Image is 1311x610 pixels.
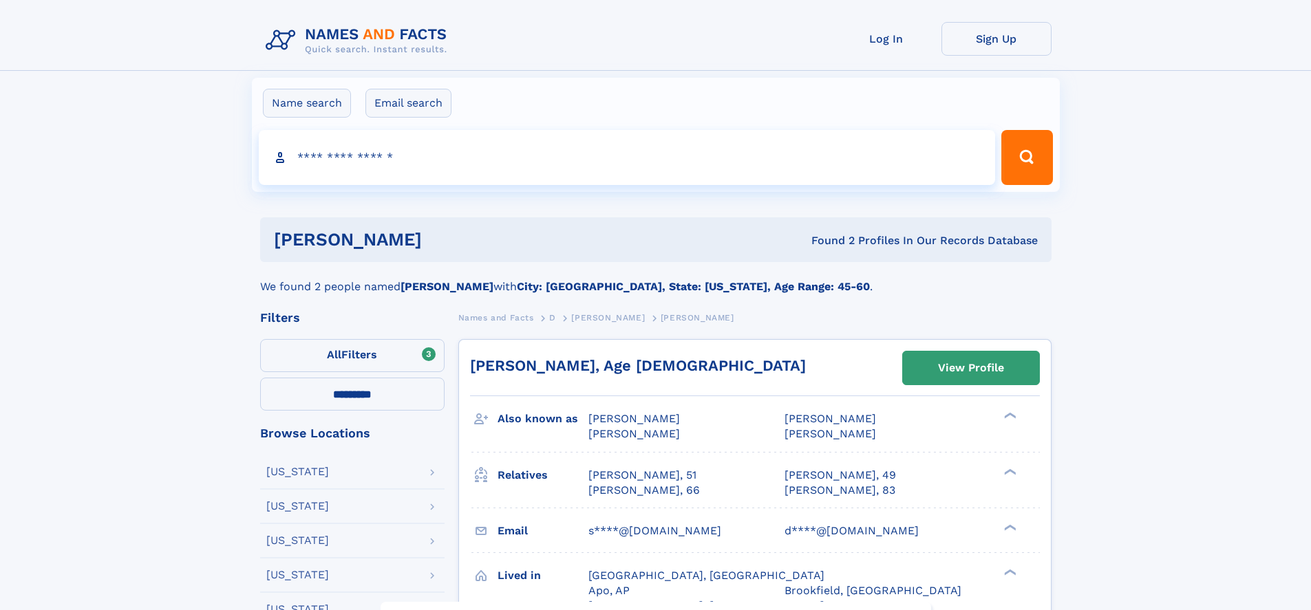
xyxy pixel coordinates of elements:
[785,412,876,425] span: [PERSON_NAME]
[263,89,351,118] label: Name search
[365,89,451,118] label: Email search
[1001,567,1017,576] div: ❯
[260,339,445,372] label: Filters
[588,412,680,425] span: [PERSON_NAME]
[266,466,329,477] div: [US_STATE]
[401,280,493,293] b: [PERSON_NAME]
[549,309,556,326] a: D
[661,313,734,323] span: [PERSON_NAME]
[588,584,630,597] span: Apo, AP
[498,407,588,431] h3: Also known as
[1001,130,1052,185] button: Search Button
[588,483,700,498] a: [PERSON_NAME], 66
[498,464,588,487] h3: Relatives
[470,357,806,374] a: [PERSON_NAME], Age [DEMOGRAPHIC_DATA]
[785,427,876,440] span: [PERSON_NAME]
[266,535,329,546] div: [US_STATE]
[517,280,870,293] b: City: [GEOGRAPHIC_DATA], State: [US_STATE], Age Range: 45-60
[1001,411,1017,420] div: ❯
[260,22,458,59] img: Logo Names and Facts
[274,231,617,248] h1: [PERSON_NAME]
[266,569,329,580] div: [US_STATE]
[498,519,588,543] h3: Email
[327,348,341,361] span: All
[588,427,680,440] span: [PERSON_NAME]
[588,468,696,483] a: [PERSON_NAME], 51
[260,312,445,324] div: Filters
[785,584,961,597] span: Brookfield, [GEOGRAPHIC_DATA]
[260,262,1052,295] div: We found 2 people named with .
[588,569,824,582] span: [GEOGRAPHIC_DATA], [GEOGRAPHIC_DATA]
[1001,523,1017,532] div: ❯
[785,483,895,498] a: [PERSON_NAME], 83
[458,309,534,326] a: Names and Facts
[785,468,896,483] a: [PERSON_NAME], 49
[549,313,556,323] span: D
[831,22,941,56] a: Log In
[571,313,645,323] span: [PERSON_NAME]
[498,564,588,587] h3: Lived in
[1001,467,1017,476] div: ❯
[941,22,1052,56] a: Sign Up
[617,233,1038,248] div: Found 2 Profiles In Our Records Database
[903,351,1039,384] a: View Profile
[571,309,645,326] a: [PERSON_NAME]
[259,130,996,185] input: search input
[266,501,329,512] div: [US_STATE]
[938,352,1004,384] div: View Profile
[260,427,445,439] div: Browse Locations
